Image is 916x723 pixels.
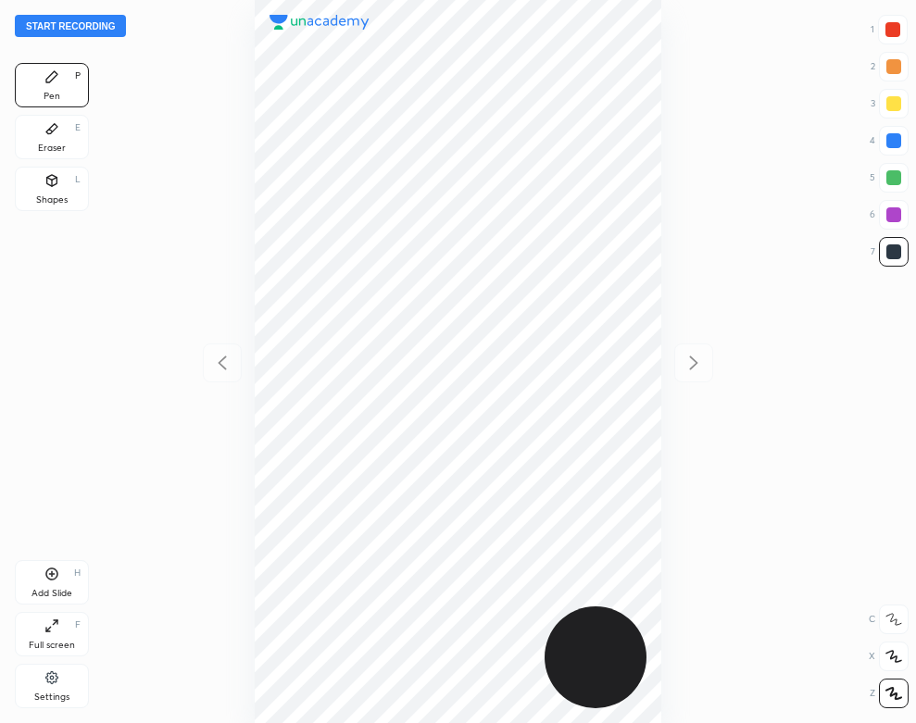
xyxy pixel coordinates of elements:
div: E [75,123,81,132]
div: X [869,642,909,671]
button: Start recording [15,15,126,37]
div: Add Slide [31,589,72,598]
div: 5 [870,163,909,193]
div: H [74,568,81,578]
div: 7 [871,237,909,267]
div: C [869,605,909,634]
div: Pen [44,92,60,101]
div: Shapes [36,195,68,205]
div: 3 [871,89,909,118]
div: F [75,620,81,630]
div: L [75,175,81,184]
div: Z [870,679,909,708]
div: Full screen [29,641,75,650]
div: 6 [870,200,909,230]
div: 4 [870,126,909,156]
div: P [75,71,81,81]
img: logo.38c385cc.svg [270,15,370,30]
div: 2 [871,52,909,81]
div: 1 [871,15,908,44]
div: Eraser [38,143,66,153]
div: Settings [34,692,69,702]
